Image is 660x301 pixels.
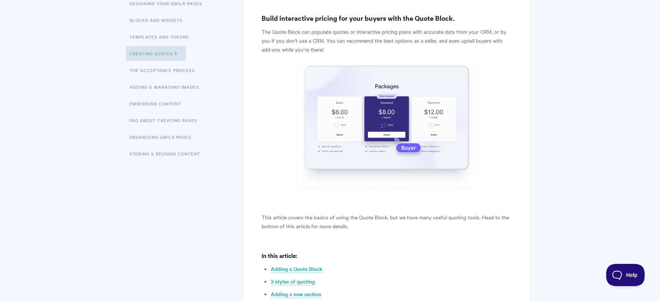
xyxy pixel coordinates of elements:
a: Organizing Qwilr Pages [130,130,197,144]
a: Adding a new section [271,290,321,298]
a: Creating Quotes [126,46,186,61]
a: The Acceptance Process [130,63,201,78]
a: Adding a Quote Block [271,265,322,273]
p: The Quote Block can populate quotes or interactive pricing plans with accurate data from your CRM... [262,27,511,54]
a: FAQ About Creating Pages [130,113,203,128]
h4: In this article: [262,251,511,260]
a: Storing & Reusing Content [130,146,206,161]
a: Embedding Content [130,96,187,111]
h3: Build interactive pricing for your buyers with the Quote Block. [262,13,511,23]
iframe: Toggle Customer Support [606,264,645,286]
a: 3 styles of quoting [271,278,315,286]
p: This article covers the basics of using the Quote Block, but we have many useful quoting tools. H... [262,213,511,230]
a: Blocks and Widgets [130,13,188,27]
a: Adding & Managing Images [130,79,205,94]
a: Templates and Tokens [130,29,195,44]
img: file-30ANXqc23E.png [296,63,477,187]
